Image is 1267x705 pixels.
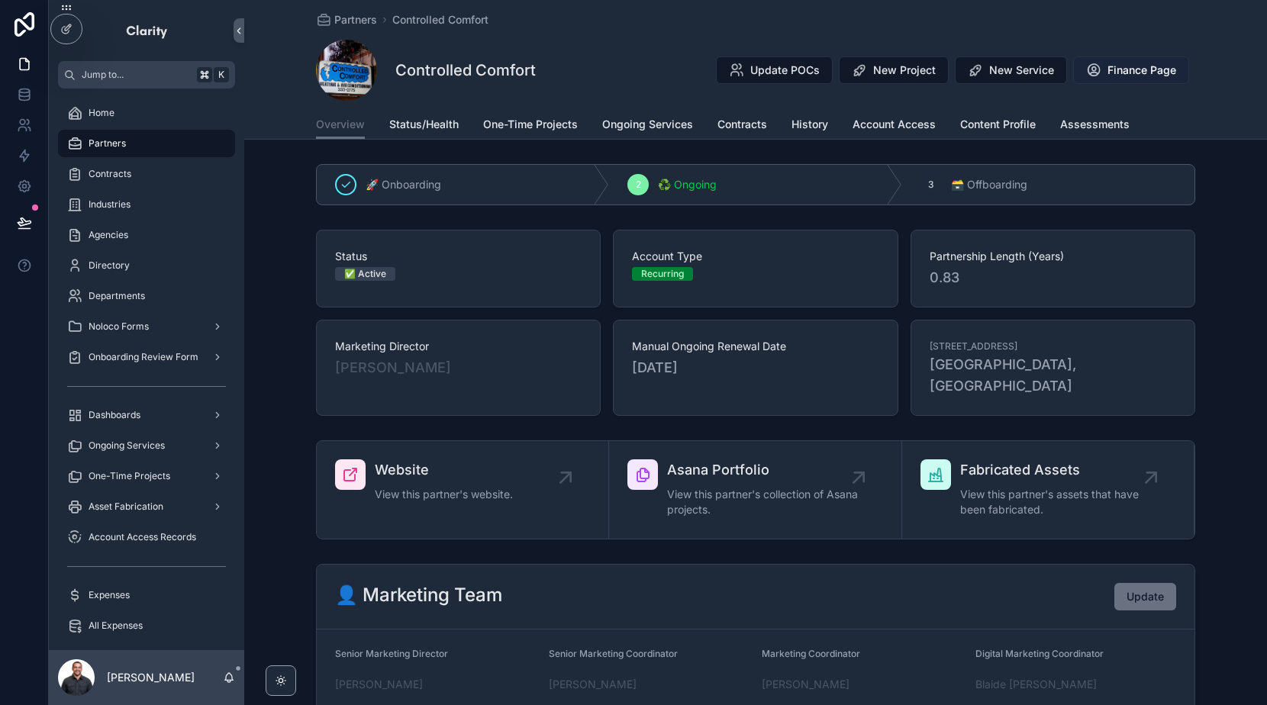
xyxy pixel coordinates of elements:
[930,340,1017,352] span: [STREET_ADDRESS]
[89,229,128,241] span: Agencies
[717,111,767,141] a: Contracts
[89,137,126,150] span: Partners
[58,313,235,340] a: Noloco Forms
[955,56,1067,84] button: New Service
[89,320,149,333] span: Noloco Forms
[791,117,828,132] span: History
[89,409,140,421] span: Dashboards
[317,441,609,539] a: WebsiteView this partner's website.
[335,648,448,659] span: Senior Marketing Director
[58,130,235,157] a: Partners
[89,589,130,601] span: Expenses
[89,259,130,272] span: Directory
[641,267,684,281] div: Recurring
[58,61,235,89] button: Jump to...K
[335,357,451,378] span: [PERSON_NAME]
[335,339,582,354] span: Marketing Director
[375,459,513,481] span: Website
[1114,583,1176,610] button: Update
[335,249,582,264] span: Status
[58,612,235,639] a: All Expenses
[58,432,235,459] a: Ongoing Services
[975,648,1104,659] span: Digital Marketing Coordinator
[839,56,949,84] button: New Project
[89,531,196,543] span: Account Access Records
[89,439,165,452] span: Ongoing Services
[928,179,933,191] span: 3
[951,177,1027,192] span: 🗃 Offboarding
[82,69,191,81] span: Jump to...
[344,267,386,281] div: ✅ Active
[1073,56,1189,84] button: Finance Page
[335,677,423,692] a: [PERSON_NAME]
[658,177,717,192] span: ♻️ Ongoing
[750,63,820,78] span: Update POCs
[316,12,377,27] a: Partners
[667,459,858,481] span: Asana Portfolio
[549,677,637,692] a: [PERSON_NAME]
[483,117,578,132] span: One-Time Projects
[89,501,163,513] span: Asset Fabrication
[960,487,1151,517] span: View this partner's assets that have been fabricated.
[716,56,833,84] button: Update POCs
[334,12,377,27] span: Partners
[58,523,235,551] a: Account Access Records
[58,493,235,520] a: Asset Fabrication
[389,117,459,132] span: Status/Health
[930,267,1176,288] span: 0.83
[960,459,1151,481] span: Fabricated Assets
[58,401,235,429] a: Dashboards
[602,111,693,141] a: Ongoing Services
[632,249,879,264] span: Account Type
[107,670,195,685] p: [PERSON_NAME]
[375,487,513,502] span: View this partner's website.
[762,677,850,692] a: [PERSON_NAME]
[853,111,936,141] a: Account Access
[89,351,198,363] span: Onboarding Review Form
[609,441,901,539] a: Asana PortfolioView this partner's collection of Asana projects.
[975,677,1097,692] a: Blaide [PERSON_NAME]
[930,249,1176,264] span: Partnership Length (Years)
[1060,111,1130,141] a: Assessments
[89,290,145,302] span: Departments
[58,252,235,279] a: Directory
[632,357,879,378] span: [DATE]
[58,462,235,490] a: One-Time Projects
[717,117,767,132] span: Contracts
[215,69,227,81] span: K
[930,354,1176,397] span: [GEOGRAPHIC_DATA], [GEOGRAPHIC_DATA]
[632,339,879,354] span: Manual Ongoing Renewal Date
[762,648,860,659] span: Marketing Coordinator
[58,160,235,188] a: Contracts
[58,581,235,609] a: Expenses
[1127,589,1164,604] span: Update
[853,117,936,132] span: Account Access
[989,63,1054,78] span: New Service
[1060,117,1130,132] span: Assessments
[89,107,114,119] span: Home
[89,620,143,632] span: All Expenses
[58,221,235,249] a: Agencies
[58,343,235,371] a: Onboarding Review Form
[791,111,828,141] a: History
[58,282,235,310] a: Departments
[89,168,131,180] span: Contracts
[89,198,131,211] span: Industries
[667,487,858,517] span: View this partner's collection of Asana projects.
[89,470,170,482] span: One-Time Projects
[316,111,365,140] a: Overview
[366,177,441,192] span: 🚀 Onboarding
[335,583,502,607] h2: 👤 Marketing Team
[549,648,678,659] span: Senior Marketing Coordinator
[483,111,578,141] a: One-Time Projects
[392,12,488,27] a: Controlled Comfort
[602,117,693,132] span: Ongoing Services
[960,117,1036,132] span: Content Profile
[902,441,1194,539] a: Fabricated AssetsView this partner's assets that have been fabricated.
[873,63,936,78] span: New Project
